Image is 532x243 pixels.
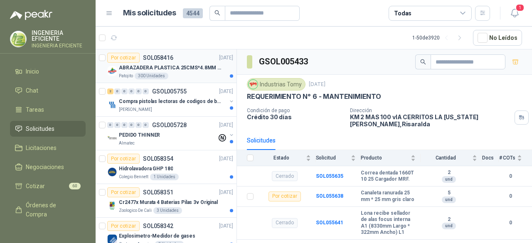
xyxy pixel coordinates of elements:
[259,55,309,68] h3: GSOL005433
[219,121,233,129] p: [DATE]
[114,88,121,94] div: 0
[69,183,81,189] span: 60
[10,178,86,194] a: Cotizar60
[421,150,482,166] th: Cantidad
[107,53,140,63] div: Por cotizar
[107,221,140,231] div: Por cotizar
[119,207,152,214] p: Zoologico De Cali
[128,122,135,128] div: 0
[107,154,140,164] div: Por cotizar
[219,155,233,163] p: [DATE]
[119,106,152,113] p: [PERSON_NAME]
[309,81,325,88] p: [DATE]
[219,54,233,62] p: [DATE]
[316,173,343,179] a: SOL055635
[153,207,182,214] div: 3 Unidades
[150,174,179,180] div: 1 Unidades
[107,187,140,197] div: Por cotizar
[10,83,86,98] a: Chat
[119,64,222,72] p: ABRAZADERA PLASTICA 25CMS*4.8MM NEGRA
[107,88,113,94] div: 2
[135,122,142,128] div: 0
[107,86,235,113] a: 2 0 0 0 0 0 GSOL005755[DATE] Company LogoCompra pistolas lectoras de codigos de barras[PERSON_NAME]
[442,176,456,183] div: und
[10,121,86,137] a: Solicitudes
[247,78,305,91] div: Industrias Tomy
[143,88,149,94] div: 0
[316,220,343,226] b: SOL055641
[96,150,236,184] a: Por cotizarSOL058354[DATE] Company LogoHidrolavadora GHP 180Colegio Bennett1 Unidades
[247,113,343,120] p: Crédito 30 días
[143,223,173,229] p: SOL058342
[26,143,57,152] span: Licitaciones
[219,222,233,230] p: [DATE]
[26,162,64,172] span: Negociaciones
[143,122,149,128] div: 0
[499,155,515,161] span: # COTs
[10,140,86,156] a: Licitaciones
[123,7,176,19] h1: Mis solicitudes
[219,189,233,196] p: [DATE]
[507,6,522,21] button: 1
[107,167,117,177] img: Company Logo
[119,174,148,180] p: Colegio Bennett
[442,196,456,203] div: und
[10,159,86,175] a: Negociaciones
[350,108,511,113] p: Dirección
[32,30,86,42] p: INGENIERIA EFICIENTE
[259,150,316,166] th: Estado
[107,122,113,128] div: 0
[10,102,86,118] a: Tareas
[143,189,173,195] p: SOL058351
[272,218,298,228] div: Cerrado
[107,133,117,143] img: Company Logo
[10,197,86,222] a: Órdenes de Compra
[183,8,203,18] span: 4544
[10,64,86,79] a: Inicio
[121,122,128,128] div: 0
[135,88,142,94] div: 0
[107,100,117,110] img: Company Logo
[26,67,39,76] span: Inicio
[515,4,525,12] span: 1
[26,86,38,95] span: Chat
[420,59,426,65] span: search
[499,192,522,200] b: 0
[361,210,416,236] b: Lona recibe sellador de alas focus interna A1 (8330mm Largo * 322mm Ancho) L1
[259,155,304,161] span: Estado
[412,31,466,44] div: 1 - 50 de 3920
[121,88,128,94] div: 0
[107,66,117,76] img: Company Logo
[119,232,195,240] p: Explosimetro-Medidor de gases
[107,201,117,211] img: Company Logo
[26,201,78,219] span: Órdenes de Compra
[361,170,416,183] b: Correa dentada 1660T 10 25 Cargador MRF.
[421,190,477,196] b: 5
[114,122,121,128] div: 0
[350,113,511,128] p: KM 2 MAS 100 vIA CERRITOS LA [US_STATE] [PERSON_NAME] , Risaralda
[316,150,361,166] th: Solicitud
[316,193,343,199] b: SOL055638
[135,73,168,79] div: 300 Unidades
[361,155,409,161] span: Producto
[152,122,187,128] p: GSOL005728
[268,191,301,201] div: Por cotizar
[214,10,220,16] span: search
[272,171,298,181] div: Cerrado
[219,88,233,96] p: [DATE]
[442,223,456,229] div: und
[361,190,416,203] b: Canaleta ranurada 25 mm * 25 mm gris claro
[26,105,44,114] span: Tareas
[473,30,522,46] button: No Leídos
[32,43,86,48] p: INGENIERIA EFICIENTE
[421,155,470,161] span: Cantidad
[128,88,135,94] div: 0
[26,182,45,191] span: Cotizar
[499,219,522,227] b: 0
[316,155,350,161] span: Solicitud
[96,49,236,83] a: Por cotizarSOL058416[DATE] Company LogoABRAZADERA PLASTICA 25CMS*4.8MM NEGRAPatojito300 Unidades
[499,150,532,166] th: # COTs
[421,216,477,223] b: 2
[143,156,173,162] p: SOL058354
